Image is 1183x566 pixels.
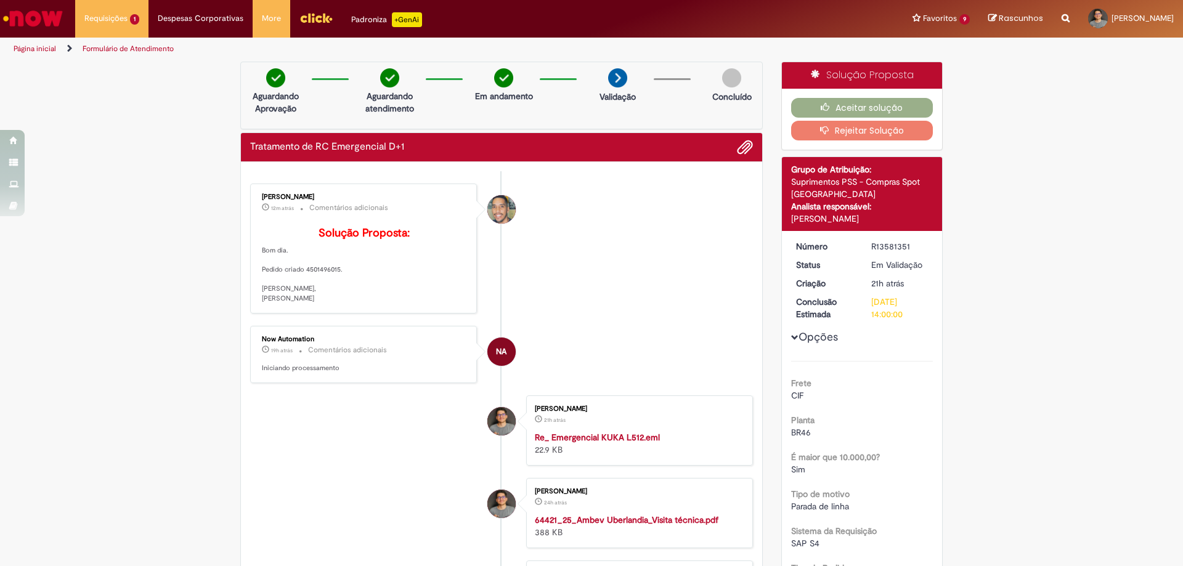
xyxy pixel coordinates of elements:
[487,407,516,435] div: Guilherme Vicente de Albuquerque
[791,488,850,499] b: Tipo de motivo
[871,240,929,253] div: R13581351
[262,336,467,343] div: Now Automation
[791,200,933,212] div: Analista responsável:
[271,204,294,212] span: 12m atrás
[535,432,660,443] a: Re_ Emergencial KUKA L512.eml
[959,14,970,25] span: 9
[791,163,933,176] div: Grupo de Atribuição:
[787,259,863,271] dt: Status
[308,345,387,355] small: Comentários adicionais
[535,514,740,538] div: 388 KB
[871,277,929,289] div: 30/09/2025 12:57:42
[871,296,929,320] div: [DATE] 14:00:00
[262,193,467,201] div: [PERSON_NAME]
[544,416,566,424] span: 21h atrás
[712,91,752,103] p: Concluído
[130,14,139,25] span: 1
[1,6,65,31] img: ServiceNow
[791,212,933,225] div: [PERSON_NAME]
[791,390,803,401] span: CIF
[791,427,811,438] span: BR46
[309,203,388,213] small: Comentários adicionais
[392,12,422,27] p: +GenAi
[487,195,516,224] div: William Souza Da Silva
[923,12,957,25] span: Favoritos
[791,98,933,118] button: Aceitar solução
[271,347,293,354] span: 19h atrás
[871,259,929,271] div: Em Validação
[791,378,811,389] b: Frete
[535,431,740,456] div: 22.9 KB
[380,68,399,87] img: check-circle-green.png
[14,44,56,54] a: Página inicial
[791,538,819,549] span: SAP S4
[1112,13,1174,23] span: [PERSON_NAME]
[299,9,333,27] img: click_logo_yellow_360x200.png
[271,347,293,354] time: 30/09/2025 15:01:03
[871,278,904,289] span: 21h atrás
[722,68,741,87] img: img-circle-grey.png
[787,240,863,253] dt: Número
[535,488,740,495] div: [PERSON_NAME]
[988,13,1043,25] a: Rascunhos
[262,12,281,25] span: More
[9,38,779,60] ul: Trilhas de página
[737,139,753,155] button: Adicionar anexos
[791,121,933,140] button: Rejeitar Solução
[262,227,467,304] p: Bom dia. Pedido criado 4501496015. [PERSON_NAME], [PERSON_NAME]
[791,451,880,463] b: É maior que 10.000,00?
[787,277,863,289] dt: Criação
[999,12,1043,24] span: Rascunhos
[84,12,128,25] span: Requisições
[262,363,467,373] p: Iniciando processamento
[600,91,636,103] p: Validação
[787,296,863,320] dt: Conclusão Estimada
[535,514,718,525] a: 64421_25_Ambev Uberlandia_Visita técnica.pdf
[487,338,516,366] div: Now Automation
[496,337,506,366] span: NA
[791,414,815,426] b: Planta
[475,90,533,102] p: Em andamento
[360,90,420,115] p: Aguardando atendimento
[544,499,567,506] time: 30/09/2025 09:45:56
[544,416,566,424] time: 30/09/2025 12:47:05
[158,12,243,25] span: Despesas Corporativas
[351,12,422,27] div: Padroniza
[791,525,877,536] b: Sistema da Requisição
[246,90,306,115] p: Aguardando Aprovação
[535,405,740,413] div: [PERSON_NAME]
[791,464,805,475] span: Sim
[83,44,174,54] a: Formulário de Atendimento
[791,501,849,512] span: Parada de linha
[871,278,904,289] time: 30/09/2025 12:57:42
[544,499,567,506] span: 24h atrás
[487,490,516,518] div: Guilherme Vicente de Albuquerque
[608,68,627,87] img: arrow-next.png
[319,226,410,240] b: Solução Proposta:
[266,68,285,87] img: check-circle-green.png
[250,142,404,153] h2: Tratamento de RC Emergencial D+1 Histórico de tíquete
[791,176,933,200] div: Suprimentos PSS - Compras Spot [GEOGRAPHIC_DATA]
[271,204,294,212] time: 01/10/2025 09:31:52
[494,68,513,87] img: check-circle-green.png
[782,62,943,89] div: Solução Proposta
